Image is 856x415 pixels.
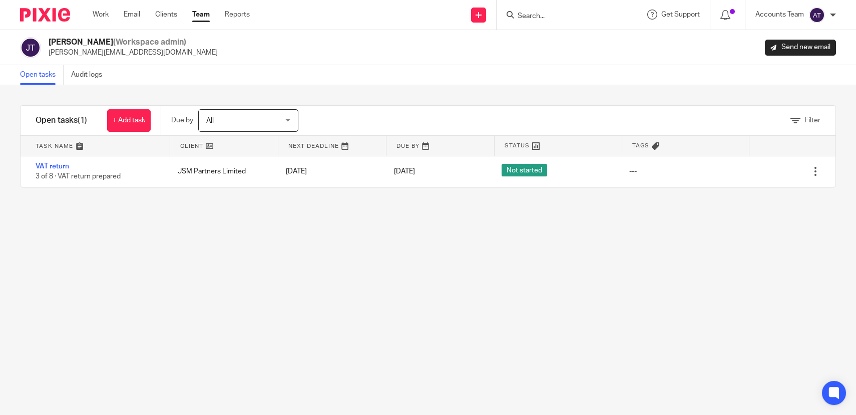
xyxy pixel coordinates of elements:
h2: [PERSON_NAME] [49,37,218,48]
a: Clients [155,10,177,20]
span: Get Support [661,11,700,18]
img: svg%3E [20,37,41,58]
a: Reports [225,10,250,20]
p: [PERSON_NAME][EMAIL_ADDRESS][DOMAIN_NAME] [49,48,218,58]
span: (1) [78,116,87,124]
span: 3 of 8 · VAT return prepared [36,173,121,180]
span: [DATE] [394,168,415,175]
span: (Workspace admin) [113,38,186,46]
div: JSM Partners Limited [168,161,276,181]
div: [DATE] [276,161,384,181]
a: + Add task [107,109,151,132]
span: Tags [632,141,649,150]
a: Send new email [765,40,836,56]
a: VAT return [36,163,69,170]
a: Work [93,10,109,20]
p: Due by [171,115,193,125]
img: svg%3E [809,7,825,23]
h1: Open tasks [36,115,87,126]
a: Team [192,10,210,20]
a: Audit logs [71,65,110,85]
div: --- [629,166,637,176]
p: Accounts Team [755,10,804,20]
a: Open tasks [20,65,64,85]
img: Pixie [20,8,70,22]
input: Search [517,12,607,21]
span: Filter [804,117,820,124]
span: All [206,117,214,124]
span: Not started [502,164,547,176]
span: Status [505,141,530,150]
a: Email [124,10,140,20]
